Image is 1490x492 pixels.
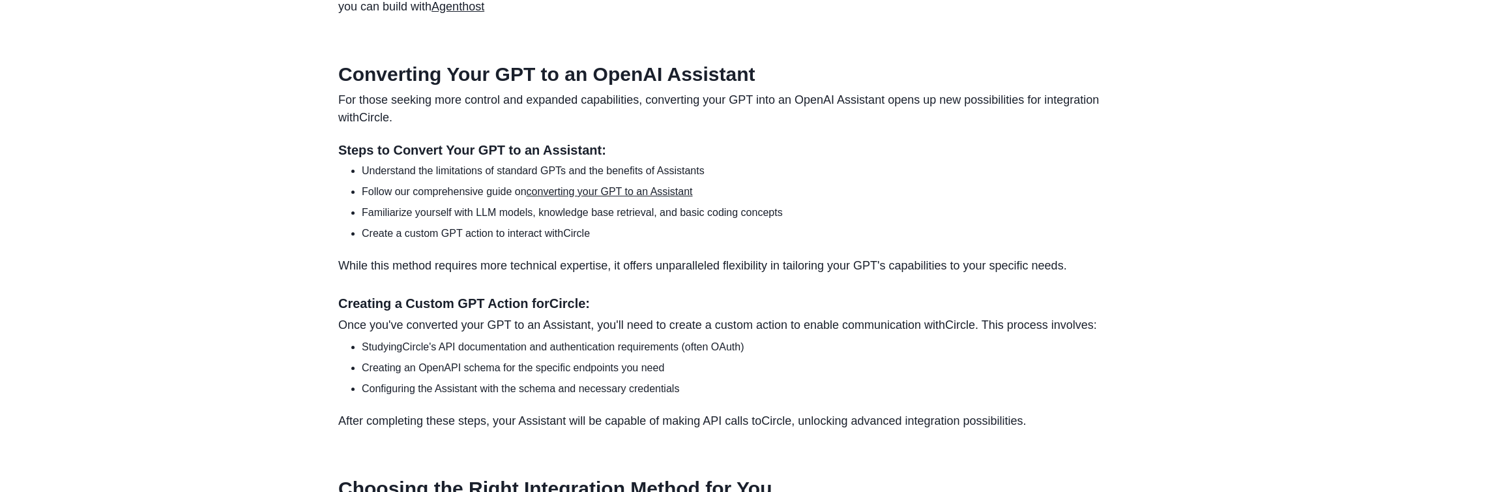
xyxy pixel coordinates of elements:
h3: Steps to Convert Your GPT to an Assistant: [338,142,1152,158]
li: Create a custom GPT action to interact with Circle [362,226,1152,241]
li: Studying Circle 's API documentation and authentication requirements (often OAuth) [362,339,1152,355]
li: Configuring the Assistant with the schema and necessary credentials [362,381,1152,397]
li: Follow our comprehensive guide on [362,184,1152,200]
li: Familiarize yourself with LLM models, knowledge base retrieval, and basic coding concepts [362,205,1152,221]
h3: Creating a Custom GPT Action for Circle : [338,296,1152,311]
a: converting your GPT to an Assistant [527,186,693,197]
li: Understand the limitations of standard GPTs and the benefits of Assistants [362,163,1152,179]
p: While this method requires more technical expertise, it offers unparalleled flexibility in tailor... [338,257,1152,275]
p: After completing these steps, your Assistant will be capable of making API calls to Circle , unlo... [338,412,1152,430]
h2: Converting Your GPT to an OpenAI Assistant [338,63,1152,86]
li: Creating an OpenAPI schema for the specific endpoints you need [362,360,1152,376]
p: For those seeking more control and expanded capabilities, converting your GPT into an OpenAI Assi... [338,91,1152,127]
p: Once you've converted your GPT to an Assistant, you'll need to create a custom action to enable c... [338,316,1152,334]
